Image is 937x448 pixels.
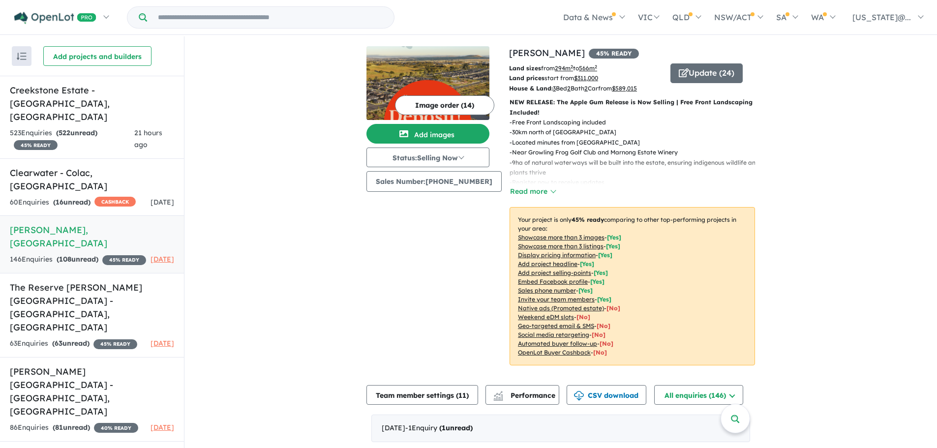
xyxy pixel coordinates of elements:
span: 45 % READY [14,140,58,150]
span: [No] [592,331,605,338]
u: Add project headline [518,260,577,268]
span: 45 % READY [93,339,137,349]
u: Automated buyer follow-up [518,340,597,347]
h5: [PERSON_NAME] , [GEOGRAPHIC_DATA] [10,223,174,250]
p: - Free Front Landscaping included [510,118,763,127]
strong: ( unread) [52,339,90,348]
u: Display pricing information [518,251,596,259]
button: All enquiries (146) [654,385,743,405]
p: NEW RELEASE: The Apple Gum Release is Now Selling | Free Front Landscaping Included! [510,97,755,118]
u: Native ads (Promoted estate) [518,304,604,312]
div: 146 Enquir ies [10,254,146,266]
sup: 2 [595,64,597,69]
u: 294 m [555,64,573,72]
span: [ Yes ] [594,269,608,276]
span: 11 [458,391,466,400]
u: Embed Facebook profile [518,278,588,285]
b: House & Land: [509,85,553,92]
span: [ Yes ] [607,234,621,241]
span: 108 [59,255,71,264]
p: - Near Growling Frog Golf Club and Marnong Estate Winery [510,148,763,157]
button: Image order (14) [395,95,494,115]
span: 81 [55,423,63,432]
h5: Creekstone Estate - [GEOGRAPHIC_DATA] , [GEOGRAPHIC_DATA] [10,84,174,123]
u: $ 589,015 [612,85,637,92]
img: download icon [574,391,584,401]
u: $ 311,000 [574,74,598,82]
u: Showcase more than 3 listings [518,242,604,250]
span: [No] [606,304,620,312]
span: [DATE] [151,339,174,348]
u: 2 [567,85,571,92]
u: Social media retargeting [518,331,589,338]
div: 523 Enquir ies [10,127,134,151]
span: [DATE] [151,198,174,207]
span: 40 % READY [94,423,138,433]
p: Your project is only comparing to other top-performing projects in your area: - - - - - - - - - -... [510,207,755,365]
strong: ( unread) [53,198,91,207]
strong: ( unread) [56,128,97,137]
p: - Located minutes from [GEOGRAPHIC_DATA] [510,138,763,148]
span: 21 hours ago [134,128,162,149]
h5: The Reserve [PERSON_NAME][GEOGRAPHIC_DATA] - [GEOGRAPHIC_DATA] , [GEOGRAPHIC_DATA] [10,281,174,334]
span: 45 % READY [589,49,639,59]
img: Openlot PRO Logo White [14,12,96,24]
u: Invite your team members [518,296,595,303]
span: Performance [495,391,555,400]
p: start from [509,73,663,83]
b: 45 % ready [572,216,604,223]
span: [DATE] [151,255,174,264]
button: Read more [510,186,556,197]
span: 16 [56,198,63,207]
div: 63 Enquir ies [10,338,137,350]
div: 60 Enquir ies [10,197,136,209]
span: [ Yes ] [578,287,593,294]
button: Add images [366,124,489,144]
img: sort.svg [17,53,27,60]
span: [No] [593,349,607,356]
span: - 1 Enquir y [405,423,473,432]
button: Performance [485,385,559,405]
img: line-chart.svg [494,391,503,396]
button: CSV download [567,385,646,405]
u: 2 [584,85,588,92]
span: [ Yes ] [597,296,611,303]
strong: ( unread) [57,255,98,264]
b: Land prices [509,74,544,82]
input: Try estate name, suburb, builder or developer [149,7,392,28]
span: [ Yes ] [590,278,605,285]
button: Team member settings (11) [366,385,478,405]
span: 522 [59,128,70,137]
u: Weekend eDM slots [518,313,574,321]
span: 45 % READY [102,255,146,265]
button: Sales Number:[PHONE_NUMBER] [366,171,502,192]
span: to [573,64,597,72]
u: 566 m [579,64,597,72]
span: 63 [55,339,62,348]
button: Add projects and builders [43,46,151,66]
span: 1 [442,423,446,432]
u: 3 [553,85,556,92]
span: [US_STATE]@... [852,12,911,22]
sup: 2 [571,64,573,69]
span: [No] [576,313,590,321]
b: Land sizes [509,64,541,72]
span: [No] [600,340,613,347]
u: Add project selling-points [518,269,591,276]
p: - 9ha of natural waterways will be built into the estate, ensuring indigenous wildlife and plants... [510,158,763,178]
strong: ( unread) [53,423,90,432]
h5: Clearwater - Colac , [GEOGRAPHIC_DATA] [10,166,174,193]
u: Showcase more than 3 images [518,234,605,241]
u: Sales phone number [518,287,576,294]
h5: [PERSON_NAME][GEOGRAPHIC_DATA] - [GEOGRAPHIC_DATA] , [GEOGRAPHIC_DATA] [10,365,174,418]
span: [ Yes ] [606,242,620,250]
div: 86 Enquir ies [10,422,138,434]
span: [ Yes ] [598,251,612,259]
a: [PERSON_NAME] [509,47,585,59]
span: [DATE] [151,423,174,432]
strong: ( unread) [439,423,473,432]
u: Geo-targeted email & SMS [518,322,594,329]
button: Update (24) [670,63,743,83]
img: Matilda - Donnybrook [366,46,489,120]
